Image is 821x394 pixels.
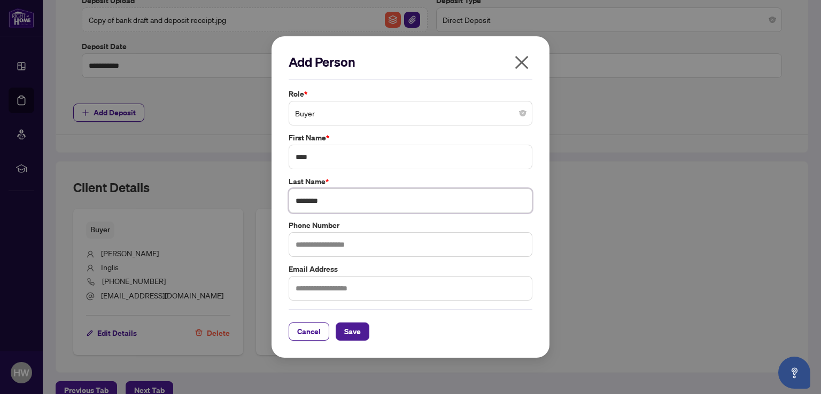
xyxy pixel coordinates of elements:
label: Email Address [289,263,532,275]
span: Cancel [297,323,321,340]
label: First Name [289,132,532,144]
label: Last Name [289,176,532,187]
span: Save [344,323,361,340]
span: Buyer [295,103,526,123]
label: Role [289,88,532,100]
h2: Add Person [289,53,532,70]
span: close [513,54,530,71]
button: Open asap [778,357,810,389]
button: Cancel [289,322,329,341]
span: close-circle [520,110,526,116]
button: Save [336,322,369,341]
label: Phone Number [289,219,532,231]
